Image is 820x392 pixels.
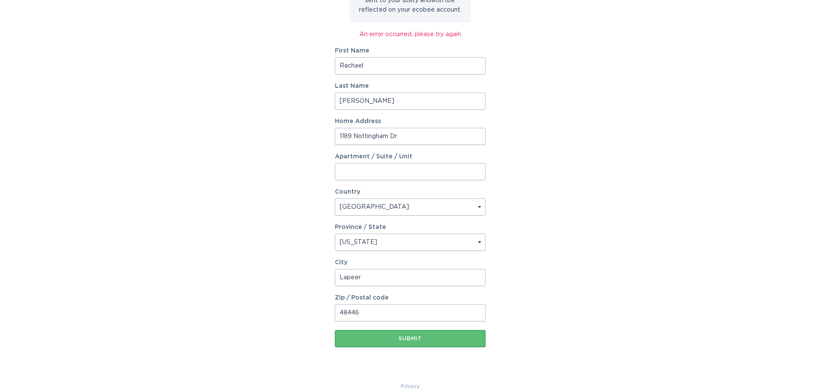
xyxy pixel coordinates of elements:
label: City [335,259,486,265]
div: An error occurred, please try again [335,30,486,39]
label: Apartment / Suite / Unit [335,154,486,160]
label: Country [335,189,360,195]
button: Submit [335,330,486,347]
div: Submit [339,336,481,341]
label: Home Address [335,118,486,124]
label: First Name [335,48,486,54]
label: Province / State [335,224,386,230]
label: Last Name [335,83,486,89]
label: Zip / Postal code [335,295,486,301]
a: Privacy Policy & Terms of Use [401,382,420,391]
